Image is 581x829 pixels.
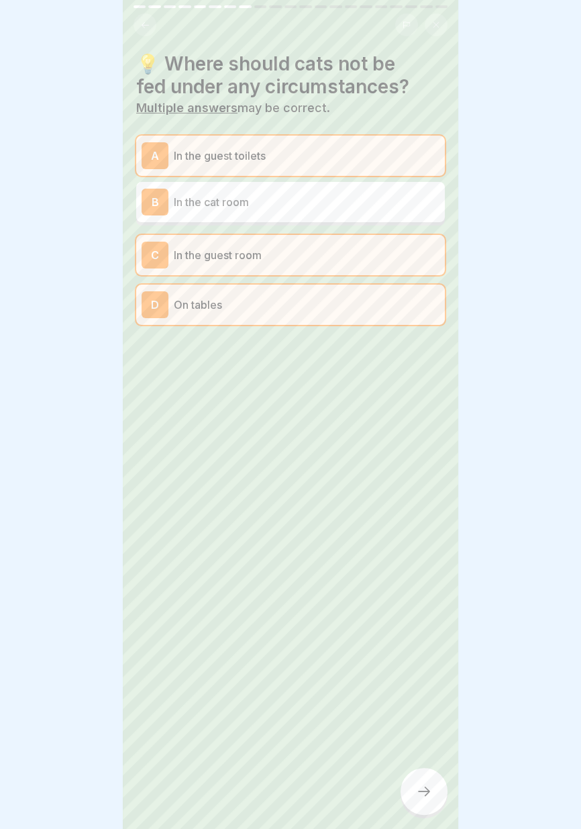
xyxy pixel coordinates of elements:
font: In the guest toilets [174,149,266,162]
div: A [142,142,168,169]
div: D [142,291,168,318]
font: In the cat room [174,195,249,209]
div: B [142,189,168,215]
font: In the guest room [174,248,262,262]
div: C [142,242,168,269]
font: 💡 Where should cats not be fed under any circumstances? [136,52,409,98]
font: may be correct. [237,101,330,115]
font: Multiple answers [136,101,237,115]
font: On tables [174,298,222,311]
